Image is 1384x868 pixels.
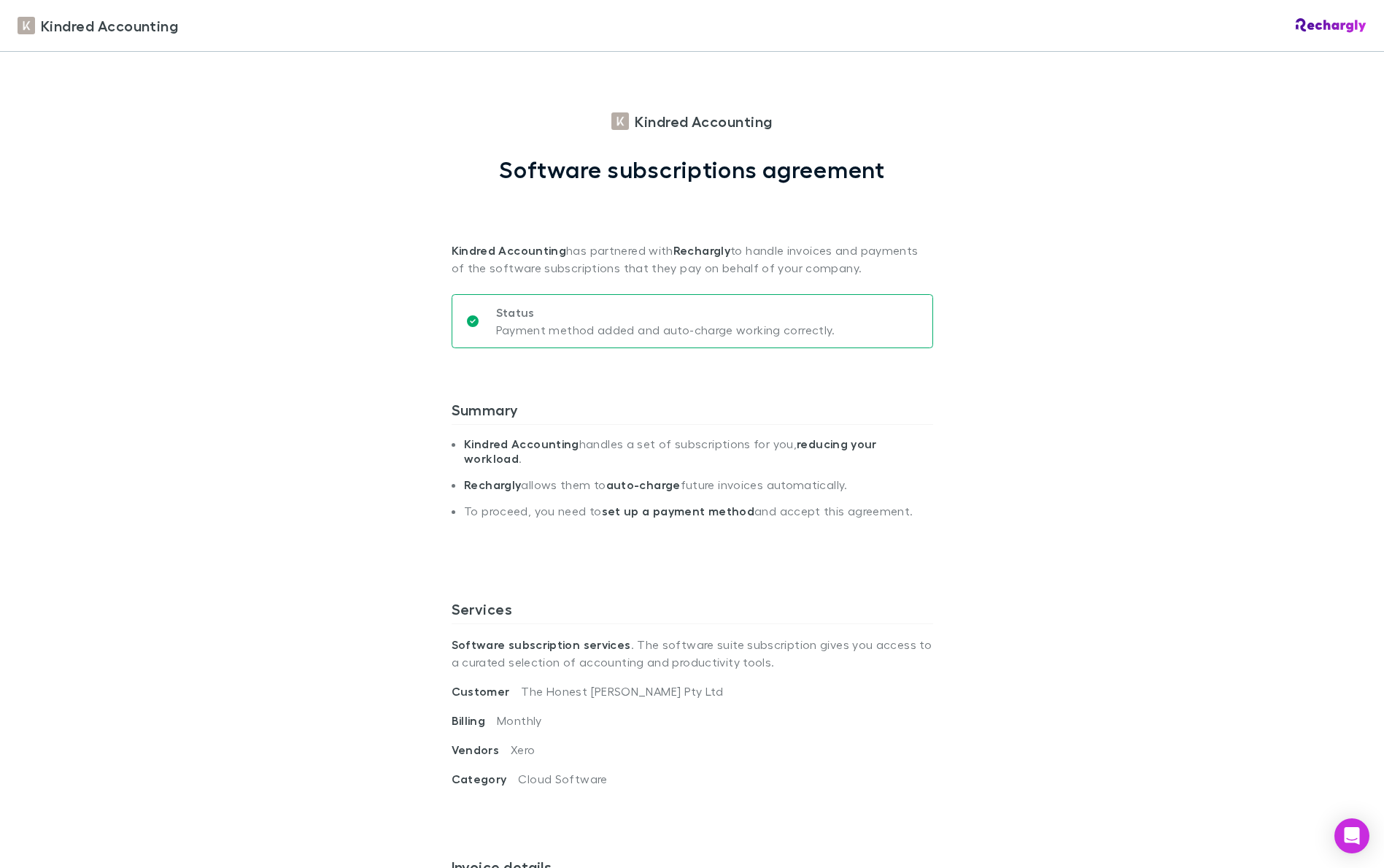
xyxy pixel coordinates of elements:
strong: auto-charge [606,477,681,492]
span: The Honest [PERSON_NAME] Pty Ltd [521,684,723,698]
span: Kindred Accounting [41,15,178,37]
li: handles a set of subscriptions for you, . [464,437,932,477]
h3: Services [452,600,933,623]
span: Category [452,772,519,786]
strong: Kindred Accounting [464,437,579,451]
strong: set up a payment method [602,504,754,518]
p: . The software suite subscription gives you access to a curated selection of accounting and produ... [452,624,933,683]
span: Vendors [452,742,511,757]
img: Kindred Accounting's Logo [611,112,629,130]
li: allows them to future invoices automatically. [464,477,932,504]
p: Status [496,304,835,321]
strong: Software subscription services [452,637,631,652]
span: Cloud Software [518,772,607,786]
img: Rechargly Logo [1296,18,1366,33]
strong: Rechargly [464,477,521,492]
span: Billing [452,713,498,728]
div: Open Intercom Messenger [1334,818,1369,853]
span: Customer [452,684,522,699]
strong: Kindred Accounting [452,243,567,258]
h3: Summary [452,401,933,424]
strong: reducing your workload [464,437,877,466]
li: To proceed, you need to and accept this agreement. [464,504,932,530]
span: Kindred Accounting [635,110,772,132]
span: Monthly [497,713,542,727]
p: Payment method added and auto-charge working correctly. [496,321,835,339]
h1: Software subscriptions agreement [499,155,885,183]
strong: Rechargly [673,243,730,258]
img: Kindred Accounting's Logo [18,17,35,34]
p: has partnered with to handle invoices and payments of the software subscriptions that they pay on... [452,183,933,277]
span: Xero [511,742,535,756]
